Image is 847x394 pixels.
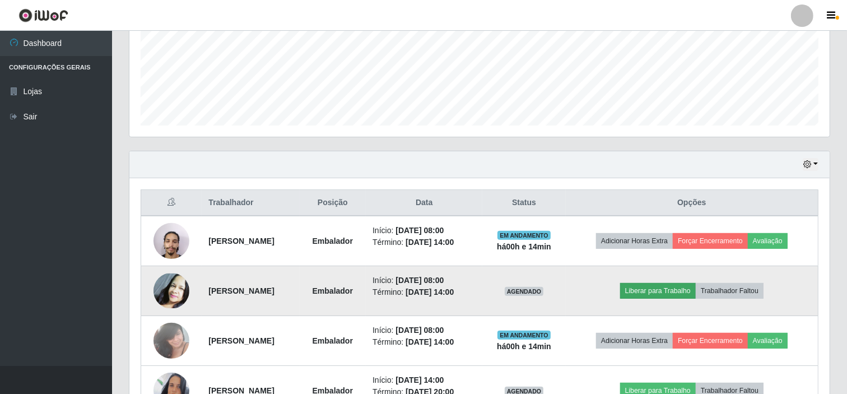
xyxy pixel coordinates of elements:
[673,233,748,249] button: Forçar Encerramento
[505,287,544,296] span: AGENDADO
[406,288,454,296] time: [DATE] 14:00
[596,233,673,249] button: Adicionar Horas Extra
[748,333,788,349] button: Avaliação
[497,342,551,351] strong: há 00 h e 14 min
[696,283,764,299] button: Trabalhador Faltou
[395,326,444,335] time: [DATE] 08:00
[208,237,274,245] strong: [PERSON_NAME]
[395,376,444,384] time: [DATE] 14:00
[153,274,189,308] img: 1724612024649.jpeg
[373,225,476,237] li: Início:
[18,8,68,22] img: CoreUI Logo
[373,286,476,298] li: Término:
[373,237,476,248] li: Término:
[313,286,353,295] strong: Embalador
[497,242,551,251] strong: há 00 h e 14 min
[153,317,189,364] img: 1706050148347.jpeg
[406,238,454,247] time: [DATE] 14:00
[153,217,189,265] img: 1712777015224.jpeg
[673,333,748,349] button: Forçar Encerramento
[596,333,673,349] button: Adicionar Horas Extra
[482,190,565,216] th: Status
[395,226,444,235] time: [DATE] 08:00
[373,336,476,348] li: Término:
[373,275,476,286] li: Início:
[208,336,274,345] strong: [PERSON_NAME]
[497,231,551,240] span: EM ANDAMENTO
[748,233,788,249] button: Avaliação
[373,374,476,386] li: Início:
[620,283,696,299] button: Liberar para Trabalho
[406,337,454,346] time: [DATE] 14:00
[566,190,818,216] th: Opções
[395,276,444,285] time: [DATE] 08:00
[373,325,476,336] li: Início:
[300,190,366,216] th: Posição
[313,336,353,345] strong: Embalador
[313,237,353,245] strong: Embalador
[366,190,482,216] th: Data
[208,286,274,295] strong: [PERSON_NAME]
[497,331,551,340] span: EM ANDAMENTO
[202,190,299,216] th: Trabalhador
